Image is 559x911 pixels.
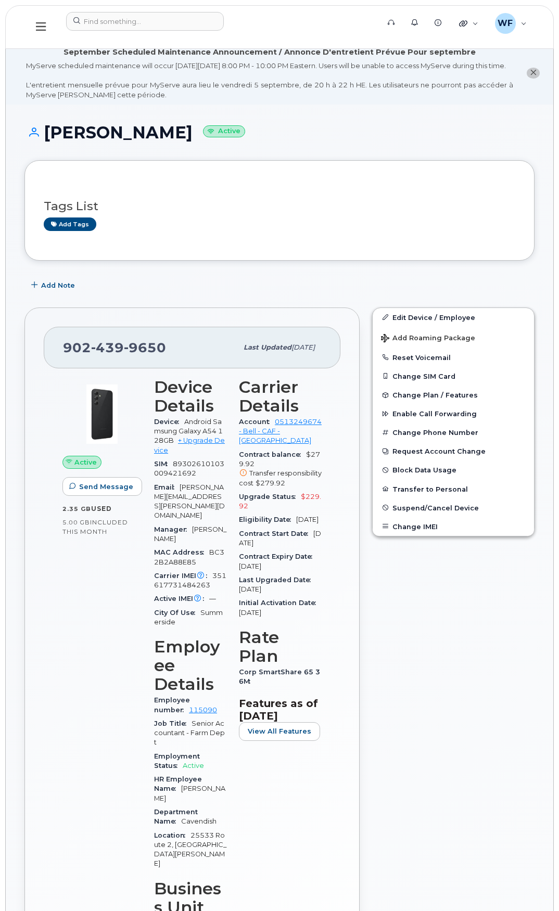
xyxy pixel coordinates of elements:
span: Initial Activation Date [239,599,321,607]
h3: Device Details [154,378,226,415]
span: Senior Accountant - Farm Dept [154,720,225,747]
button: Change SIM Card [373,367,534,386]
h1: [PERSON_NAME] [24,123,535,142]
span: Device [154,418,184,426]
span: MAC Address [154,548,209,556]
span: [DATE] [296,516,319,523]
span: View All Features [248,726,311,736]
button: Add Roaming Package [373,327,534,348]
span: Corp SmartShare 65 36M [239,668,320,685]
button: Change Phone Number [373,423,534,442]
button: Block Data Usage [373,460,534,479]
span: [DATE] [239,585,261,593]
span: Employment Status [154,752,200,769]
span: Carrier IMEI [154,572,212,580]
small: Active [203,125,245,137]
span: Send Message [79,482,133,492]
span: [PERSON_NAME][EMAIL_ADDRESS][PERSON_NAME][DOMAIN_NAME] [154,483,225,520]
span: Job Title [154,720,192,727]
span: Location [154,831,190,839]
a: Edit Device / Employee [373,308,534,327]
button: Transfer to Personal [373,480,534,498]
span: 5.00 GB [62,519,90,526]
a: 115090 [189,706,217,714]
span: Active [74,457,97,467]
a: + Upgrade Device [154,437,225,454]
span: Upgrade Status [239,493,301,501]
span: [PERSON_NAME] [154,785,225,802]
span: Add Roaming Package [381,334,475,344]
button: Add Note [24,276,84,295]
h3: Features as of [DATE] [239,697,322,722]
button: close notification [527,68,540,79]
span: 89302610103009421692 [154,460,224,477]
h3: Employee Details [154,637,226,694]
span: Account [239,418,275,426]
span: Suspend/Cancel Device [392,504,479,511]
span: City Of Use [154,609,200,617]
img: image20231002-3703462-17nx3v8.jpeg [71,383,133,445]
div: MyServe scheduled maintenance will occur [DATE][DATE] 8:00 PM - 10:00 PM Eastern. Users will be u... [26,61,513,99]
button: Change Plan / Features [373,386,534,404]
button: Request Account Change [373,442,534,460]
h3: Rate Plan [239,628,322,665]
button: Reset Voicemail [373,348,534,367]
span: 439 [91,340,124,355]
span: $279.92 [239,451,322,488]
button: Change IMEI [373,517,534,536]
span: included this month [62,518,128,535]
button: Send Message [62,477,142,496]
span: Contract balance [239,451,306,458]
a: Add tags [44,217,96,230]
span: Active [183,762,204,769]
span: 25533 Route 2, [GEOGRAPHIC_DATA][PERSON_NAME] [154,831,226,868]
span: [PERSON_NAME] [154,525,226,543]
span: Android Samsung Galaxy A54 128GB [154,418,223,445]
span: [DATE] [291,343,315,351]
span: 2.35 GB [62,505,91,512]
span: Cavendish [181,817,217,825]
span: Eligibility Date [239,516,296,523]
div: September Scheduled Maintenance Announcement / Annonce D'entretient Prévue Pour septembre [63,47,476,58]
span: Enable Call Forwarding [392,410,477,418]
span: [DATE] [239,530,321,547]
span: SIM [154,460,173,468]
a: 0513249674 - Bell - CAF - [GEOGRAPHIC_DATA] [239,418,322,445]
span: Change Plan / Features [392,391,478,399]
span: — [209,595,216,602]
span: used [91,505,112,512]
span: Employee number [154,696,190,713]
span: Last updated [244,343,291,351]
span: Department Name [154,808,198,825]
span: BC32B2A88E85 [154,548,224,566]
button: View All Features [239,722,320,741]
span: Last Upgraded Date [239,576,316,584]
span: [DATE] [239,609,261,617]
span: Email [154,483,180,491]
span: Summerside [154,609,223,626]
span: 902 [63,340,166,355]
span: Contract Start Date [239,530,313,537]
button: Suspend/Cancel Device [373,498,534,517]
span: Add Note [41,280,75,290]
button: Enable Call Forwarding [373,404,534,423]
span: Contract Expiry Date [239,553,317,560]
span: $279.92 [256,479,285,487]
h3: Carrier Details [239,378,322,415]
span: 9650 [124,340,166,355]
span: Transfer responsibility cost [239,469,322,486]
span: HR Employee Name [154,775,202,792]
h3: Tags List [44,200,515,213]
span: Active IMEI [154,595,209,602]
span: [DATE] [239,562,261,570]
span: Manager [154,525,192,533]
